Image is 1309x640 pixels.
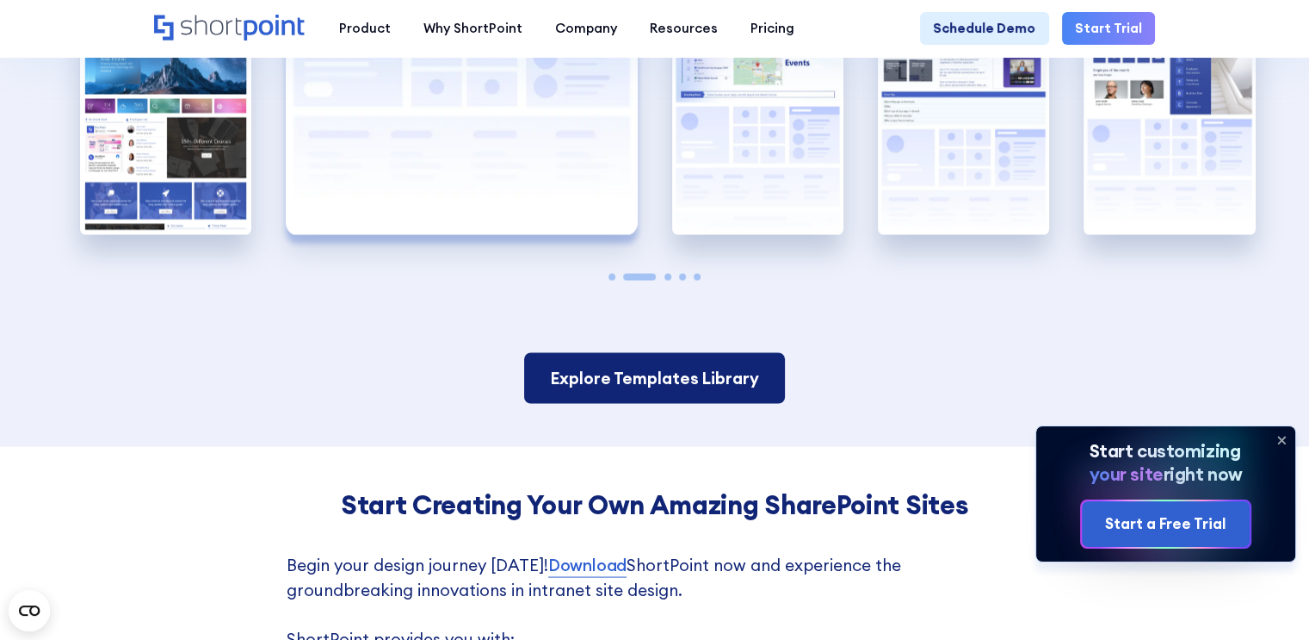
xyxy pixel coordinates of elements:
div: 3 / 5 [672,23,843,234]
a: Pricing [734,12,811,45]
span: Go to slide 2 [623,273,656,280]
span: Go to slide 4 [679,273,686,280]
a: Start a Free Trial [1082,501,1250,547]
a: Resources [633,12,734,45]
div: Company [555,19,617,39]
span: Go to slide 5 [694,273,701,280]
img: Internal SharePoint site example for company policy [672,23,843,234]
span: Go to slide 1 [608,273,615,280]
a: Why ShortPoint [407,12,539,45]
a: Product [323,12,407,45]
h4: Start Creating Your Own Amazing SharePoint Sites [287,489,1023,519]
div: 4 / 5 [878,23,1049,234]
div: Why ShortPoint [423,19,522,39]
button: Open CMP widget [9,590,50,631]
span: Go to slide 3 [664,273,671,280]
img: HR SharePoint site example for documents [1084,23,1255,234]
a: Start Trial [1062,12,1155,45]
div: 1 / 5 [80,23,251,234]
div: Product [339,19,391,39]
img: SharePoint Communication site example for news [878,23,1049,234]
div: Resources [650,19,718,39]
div: Start a Free Trial [1105,513,1226,536]
a: Download [548,552,627,577]
iframe: Chat Widget [1000,441,1309,640]
a: Schedule Demo [920,12,1048,45]
a: Company [539,12,633,45]
a: Home [154,15,306,43]
div: 5 / 5 [1084,23,1255,234]
div: Widget četu [1000,441,1309,640]
img: Best SharePoint Intranet Site Designs [80,23,251,234]
a: Explore Templates Library [524,352,785,403]
div: Pricing [750,19,794,39]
